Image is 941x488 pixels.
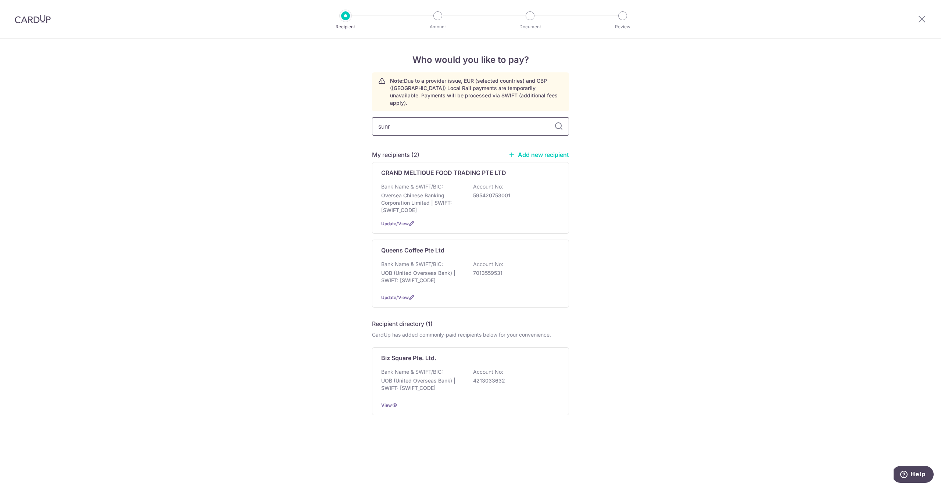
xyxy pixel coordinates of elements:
[503,23,557,30] p: Document
[595,23,650,30] p: Review
[381,402,392,408] a: View
[372,150,419,159] h5: My recipients (2)
[372,117,569,136] input: Search for any recipient here
[372,331,569,338] div: CardUp has added commonly-paid recipients below for your convenience.
[381,221,409,226] a: Update/View
[318,23,373,30] p: Recipient
[381,295,409,300] a: Update/View
[381,368,443,376] p: Bank Name & SWIFT/BIC:
[473,192,555,199] p: 595420753001
[473,368,503,376] p: Account No:
[390,78,404,84] strong: Note:
[473,377,555,384] p: 4213033632
[381,354,436,362] p: Biz Square Pte. Ltd.
[372,53,569,67] h4: Who would you like to pay?
[473,261,503,268] p: Account No:
[381,246,444,255] p: Queens Coffee Pte Ltd
[894,466,934,484] iframe: Opens a widget where you can find more information
[372,319,433,328] h5: Recipient directory (1)
[390,77,563,107] p: Due to a provider issue, EUR (selected countries) and GBP ([GEOGRAPHIC_DATA]) Local Rail payments...
[473,269,555,277] p: 7013559531
[381,168,506,177] p: GRAND MELTIQUE FOOD TRADING PTE LTD
[381,183,443,190] p: Bank Name & SWIFT/BIC:
[381,192,464,214] p: Oversea Chinese Banking Corporation Limited | SWIFT: [SWIFT_CODE]
[381,261,443,268] p: Bank Name & SWIFT/BIC:
[411,23,465,30] p: Amount
[508,151,569,158] a: Add new recipient
[381,377,464,392] p: UOB (United Overseas Bank) | SWIFT: [SWIFT_CODE]
[473,183,503,190] p: Account No:
[15,15,51,24] img: CardUp
[381,269,464,284] p: UOB (United Overseas Bank) | SWIFT: [SWIFT_CODE]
